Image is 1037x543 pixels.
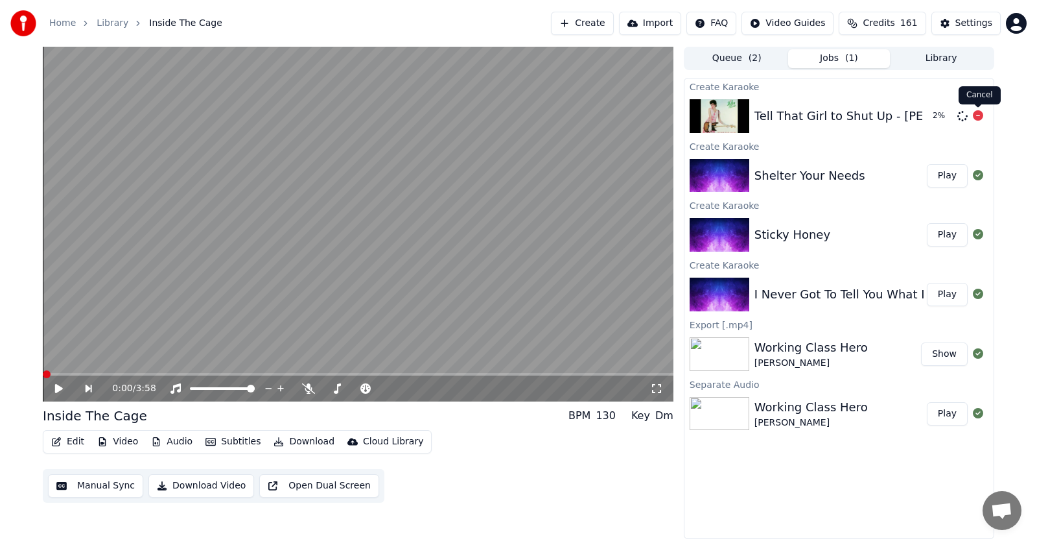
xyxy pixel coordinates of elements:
[955,17,992,30] div: Settings
[135,382,156,395] span: 3:58
[619,12,681,35] button: Import
[46,433,89,451] button: Edit
[684,197,994,213] div: Create Karaoke
[684,257,994,272] div: Create Karaoke
[754,285,989,304] div: I Never Got To Tell You What I Wanted To
[900,17,918,30] span: 161
[754,339,868,357] div: Working Class Hero
[927,223,968,247] button: Play
[890,49,992,68] button: Library
[200,433,266,451] button: Subtitles
[684,317,994,332] div: Export [.mp4]
[10,10,36,36] img: youka
[959,86,1001,104] div: Cancel
[596,408,616,424] div: 130
[921,343,968,366] button: Show
[741,12,833,35] button: Video Guides
[655,408,673,424] div: Dm
[754,416,868,429] div: [PERSON_NAME]
[754,226,830,244] div: Sticky Honey
[839,12,926,35] button: Credits161
[927,283,968,306] button: Play
[268,433,340,451] button: Download
[749,52,762,65] span: ( 2 )
[931,12,1001,35] button: Settings
[845,52,858,65] span: ( 1 )
[788,49,891,68] button: Jobs
[927,164,968,187] button: Play
[754,357,868,370] div: [PERSON_NAME]
[146,433,198,451] button: Audio
[148,474,254,498] button: Download Video
[551,12,614,35] button: Create
[112,382,132,395] span: 0:00
[259,474,379,498] button: Open Dual Screen
[684,376,994,392] div: Separate Audio
[97,17,128,30] a: Library
[933,111,952,121] div: 2 %
[631,408,650,424] div: Key
[43,407,147,425] div: Inside The Cage
[754,398,868,416] div: Working Class Hero
[863,17,894,30] span: Credits
[686,12,736,35] button: FAQ
[927,402,968,426] button: Play
[754,167,865,185] div: Shelter Your Needs
[983,491,1021,530] div: Open chat
[686,49,788,68] button: Queue
[49,17,222,30] nav: breadcrumb
[92,433,143,451] button: Video
[684,78,994,94] div: Create Karaoke
[112,382,143,395] div: /
[49,17,76,30] a: Home
[149,17,222,30] span: Inside The Cage
[684,138,994,154] div: Create Karaoke
[48,474,143,498] button: Manual Sync
[568,408,590,424] div: BPM
[363,435,423,448] div: Cloud Library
